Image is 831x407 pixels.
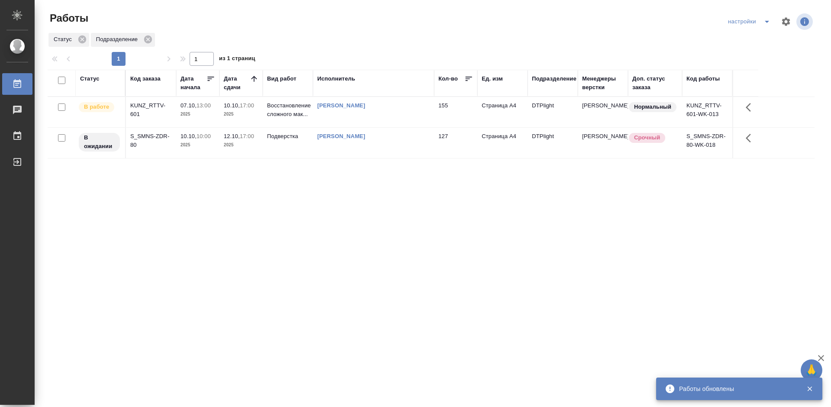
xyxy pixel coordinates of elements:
p: Статус [54,35,75,44]
span: Работы [48,11,88,25]
td: 155 [434,97,477,127]
div: Код заказа [130,74,161,83]
div: Статус [48,33,89,47]
p: 07.10, [180,102,196,109]
a: [PERSON_NAME] [317,102,365,109]
p: 10:00 [196,133,211,139]
p: Подверстка [267,132,309,141]
div: S_SMNS-ZDR-80 [130,132,172,149]
span: из 1 страниц [219,53,255,66]
div: Дата сдачи [224,74,250,92]
button: Закрыть [801,385,818,393]
div: Код работы [686,74,720,83]
td: DTPlight [528,97,578,127]
p: 10.10, [180,133,196,139]
td: Страница А4 [477,128,528,158]
div: split button [726,15,776,29]
div: Доп. статус заказа [632,74,678,92]
button: 🙏 [801,359,822,381]
div: Менеджеры верстки [582,74,624,92]
p: 12.10, [224,133,240,139]
p: 13:00 [196,102,211,109]
p: 17:00 [240,133,254,139]
span: Посмотреть информацию [796,13,815,30]
div: Работы обновлены [679,384,793,393]
p: [PERSON_NAME] [582,132,624,141]
p: Нормальный [634,103,671,111]
p: 2025 [180,110,215,119]
p: 10.10, [224,102,240,109]
td: S_SMNS-ZDR-80-WK-018 [682,128,732,158]
p: Срочный [634,133,660,142]
div: Вид работ [267,74,296,83]
p: 2025 [180,141,215,149]
td: Страница А4 [477,97,528,127]
div: Ед. изм [482,74,503,83]
div: Исполнитель назначен, приступать к работе пока рано [78,132,121,152]
p: В работе [84,103,109,111]
div: KUNZ_RTTV-601 [130,101,172,119]
p: 2025 [224,141,258,149]
p: 2025 [224,110,258,119]
p: 17:00 [240,102,254,109]
button: Здесь прячутся важные кнопки [741,128,761,149]
p: Подразделение [96,35,141,44]
p: В ожидании [84,133,115,151]
div: Статус [80,74,100,83]
p: [PERSON_NAME] [582,101,624,110]
td: 127 [434,128,477,158]
div: Подразделение [91,33,155,47]
span: 🙏 [804,361,819,379]
td: KUNZ_RTTV-601-WK-013 [682,97,732,127]
a: [PERSON_NAME] [317,133,365,139]
div: Исполнитель выполняет работу [78,101,121,113]
div: Исполнитель [317,74,355,83]
span: Настроить таблицу [776,11,796,32]
div: Дата начала [180,74,206,92]
td: DTPlight [528,128,578,158]
div: Подразделение [532,74,577,83]
p: Восстановление сложного мак... [267,101,309,119]
button: Здесь прячутся важные кнопки [741,97,761,118]
div: Кол-во [438,74,458,83]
